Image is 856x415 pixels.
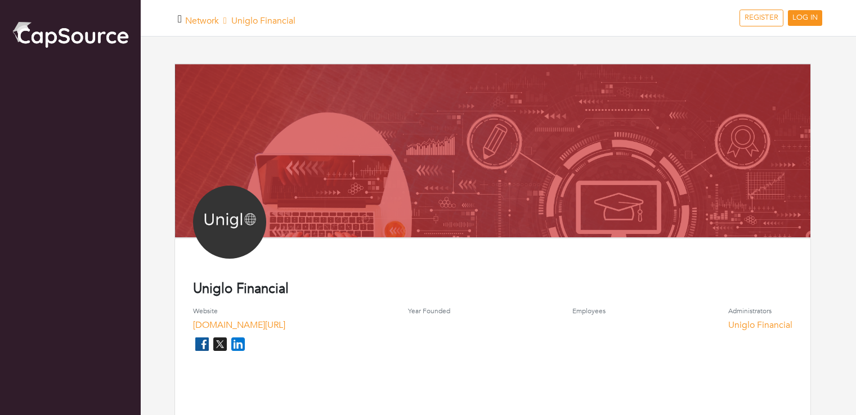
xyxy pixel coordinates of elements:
[740,10,783,26] a: REGISTER
[185,15,219,27] a: Network
[11,20,129,49] img: cap_logo.png
[185,16,295,26] h5: Uniglo Financial
[572,307,606,315] h4: Employees
[408,307,450,315] h4: Year Founded
[211,335,229,353] img: twitter_icon-7d0bafdc4ccc1285aa2013833b377ca91d92330db209b8298ca96278571368c9.png
[728,319,792,331] a: Uniglo Financial
[229,335,247,353] img: linkedin_icon-84db3ca265f4ac0988026744a78baded5d6ee8239146f80404fb69c9eee6e8e7.png
[788,10,822,26] a: LOG IN
[193,281,792,297] h4: Uniglo Financial
[193,335,211,353] img: facebook_icon-256f8dfc8812ddc1b8eade64b8eafd8a868ed32f90a8d2bb44f507e1979dbc24.png
[175,64,810,370] img: default_banner_1-bae6fe9bec2f5f97d3903b99a548e9899495bd7293e081a23d26d15717bf5d3a.png
[193,186,266,259] img: 483920372_1115920743667534_6758066851155522000_n.jpg
[193,307,285,315] h4: Website
[728,307,792,315] h4: Administrators
[193,319,285,331] a: [DOMAIN_NAME][URL]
